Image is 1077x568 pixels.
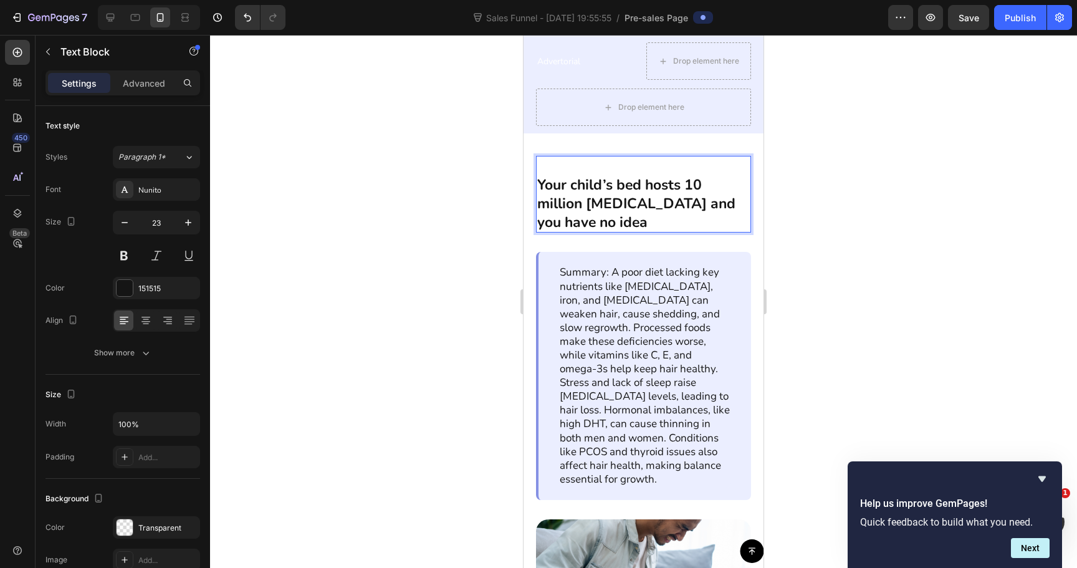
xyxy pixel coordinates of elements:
div: Size [45,387,79,403]
div: Color [45,282,65,294]
p: Text Block [60,44,166,59]
span: Pre-sales Page [625,11,688,24]
div: Color [45,522,65,533]
div: Help us improve GemPages! [860,471,1050,558]
button: Next question [1011,538,1050,558]
button: Save [948,5,989,30]
button: Paragraph 1* [113,146,200,168]
p: Advanced [123,77,165,90]
div: Publish [1005,11,1036,24]
div: Background [45,491,106,508]
div: Width [45,418,66,430]
div: Add... [138,452,197,463]
iframe: Design area [524,35,763,568]
span: Save [959,12,979,23]
span: / [616,11,620,24]
div: Styles [45,152,67,163]
div: Transparent [138,522,197,534]
button: Publish [994,5,1046,30]
span: 1 [1060,488,1070,498]
p: 7 [82,10,87,25]
div: Size [45,214,79,231]
div: Text style [45,120,80,132]
span: Paragraph 1* [118,152,166,163]
div: Undo/Redo [235,5,285,30]
div: Add... [138,555,197,566]
h2: Help us improve GemPages! [860,496,1050,511]
p: Settings [62,77,97,90]
div: Show more [94,347,152,359]
div: Font [45,184,61,195]
span: Sales Funnel - [DATE] 19:55:55 [484,11,614,24]
div: 450 [12,133,30,143]
button: 7 [5,5,93,30]
div: Beta [9,228,30,238]
div: Image [45,554,67,566]
button: Show more [45,342,200,364]
input: Auto [113,413,199,435]
div: Align [45,312,80,329]
div: Padding [45,451,74,463]
p: Quick feedback to build what you need. [860,516,1050,528]
button: Hide survey [1035,471,1050,486]
div: 151515 [138,283,197,294]
div: Nunito [138,185,197,196]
